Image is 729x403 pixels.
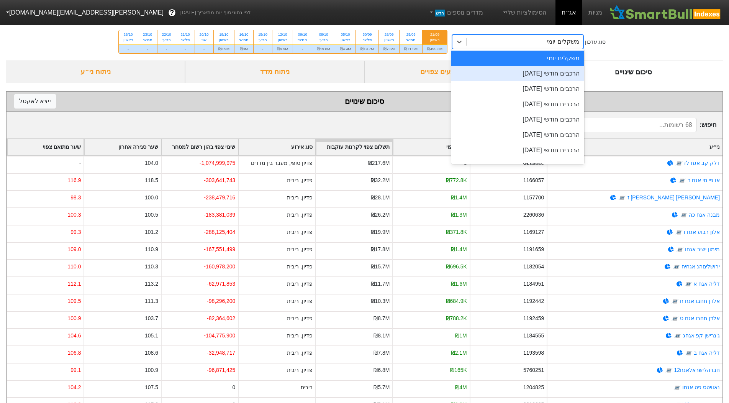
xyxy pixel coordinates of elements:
[138,44,157,53] div: -
[371,176,390,184] div: ₪32.2M
[239,37,249,43] div: חמישי
[204,332,235,340] div: -104,775,900
[7,156,84,173] div: -
[365,61,544,83] div: ביקושים והיצעים צפויים
[360,32,374,37] div: 30/09
[287,245,313,253] div: פדיון, ריבית
[258,32,267,37] div: 15/10
[145,194,158,202] div: 100.0
[207,349,235,357] div: -32,948,717
[675,160,683,167] img: tase link
[145,297,158,305] div: 111.3
[446,176,467,184] div: ₪772.8K
[277,32,288,37] div: 12/10
[451,127,584,143] div: הרכבים חודשי [DATE]
[14,95,715,107] div: סיכום שינויים
[200,37,209,43] div: שני
[680,315,720,321] a: אלדן תחבו אגח ט
[68,211,81,219] div: 100.3
[181,37,190,43] div: שלישי
[393,139,469,155] div: Toggle SortBy
[498,5,550,20] a: הסימולציות שלי
[162,37,171,43] div: רביעי
[371,245,390,253] div: ₪17.8M
[455,332,467,340] div: ₪1M
[451,51,584,66] div: משקלים יומי
[143,37,152,43] div: חמישי
[145,228,158,236] div: 101.2
[162,32,171,37] div: 22/10
[340,37,351,43] div: ראשון
[254,44,272,53] div: -
[371,194,390,202] div: ₪28.1M
[287,263,313,271] div: פדיון, ריבית
[464,159,467,167] div: 0
[689,212,720,218] a: מבנה אגח כה
[404,32,418,37] div: 25/09
[218,32,229,37] div: 19/10
[671,298,679,305] img: tase link
[455,383,467,391] div: ₪4M
[383,32,395,37] div: 28/09
[523,194,544,202] div: 1157700
[374,332,390,340] div: ₪8.1M
[427,37,442,43] div: ראשון
[162,139,238,155] div: Toggle SortBy
[68,280,81,288] div: 112.1
[277,37,288,43] div: ראשון
[207,280,235,288] div: -62,971,853
[68,383,81,391] div: 104.2
[145,176,158,184] div: 118.5
[435,10,445,16] span: חדש
[523,383,544,391] div: 1204825
[684,160,720,166] a: דלק קב אגח לז
[675,229,683,236] img: tase link
[145,280,158,288] div: 113.2
[523,263,544,271] div: 1182054
[170,8,174,18] span: ?
[287,194,313,202] div: פדיון, ריבית
[608,5,723,20] img: SmartBull
[680,298,720,304] a: אלדן תחבו אגח ח
[214,44,234,53] div: ₪3.9M
[523,297,544,305] div: 1192442
[287,211,313,219] div: פדיון, ריבית
[70,366,81,374] div: 99.1
[185,61,364,83] div: ניתוח מדד
[685,349,693,357] img: tase link
[84,139,161,155] div: Toggle SortBy
[287,332,313,340] div: פדיון, ריבית
[68,176,81,184] div: 116.9
[145,383,158,391] div: 107.5
[544,61,723,83] div: סיכום שינויים
[374,383,390,391] div: ₪5.7M
[682,384,720,390] a: נאוויטס פט אגחו
[523,176,544,184] div: 1166057
[673,384,681,391] img: tase link
[7,139,84,155] div: Toggle SortBy
[119,44,138,53] div: -
[234,44,253,53] div: ₪8M
[673,263,680,271] img: tase link
[618,194,626,202] img: tase link
[404,37,418,43] div: חמישי
[674,367,720,373] a: חברהלישראלאגח12
[374,366,390,374] div: ₪6.8M
[301,383,313,391] div: ריבית
[423,44,447,53] div: ₪495.3M
[693,281,720,287] a: דליה אגח א
[523,211,544,219] div: 2260636
[685,246,720,252] a: מימון ישיר אגחו
[379,44,399,53] div: ₪7.6M
[123,32,133,37] div: 26/10
[523,159,544,167] div: 1192889
[425,5,486,20] a: מדדים נוספיםחדש
[383,37,395,43] div: ראשון
[204,211,235,219] div: -183,381,039
[451,211,467,219] div: ₪1.3M
[674,332,681,340] img: tase link
[371,228,390,236] div: ₪19.9M
[157,44,176,53] div: -
[446,297,467,305] div: ₪684.9K
[287,314,313,322] div: פדיון, ריבית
